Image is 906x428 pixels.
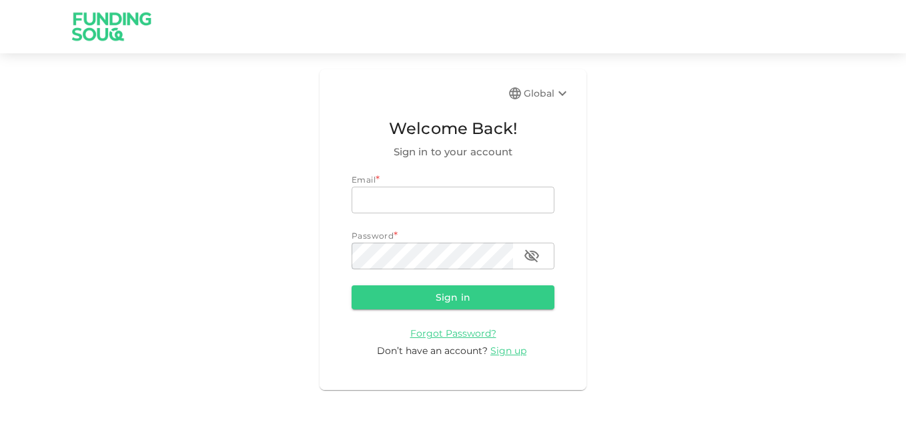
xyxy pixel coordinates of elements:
[352,187,554,213] input: email
[352,175,376,185] span: Email
[410,327,496,339] a: Forgot Password?
[352,231,394,241] span: Password
[352,144,554,160] span: Sign in to your account
[377,345,488,357] span: Don’t have an account?
[410,327,496,339] span: Forgot Password?
[524,85,570,101] div: Global
[490,345,526,357] span: Sign up
[352,285,554,309] button: Sign in
[352,243,513,269] input: password
[352,116,554,141] span: Welcome Back!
